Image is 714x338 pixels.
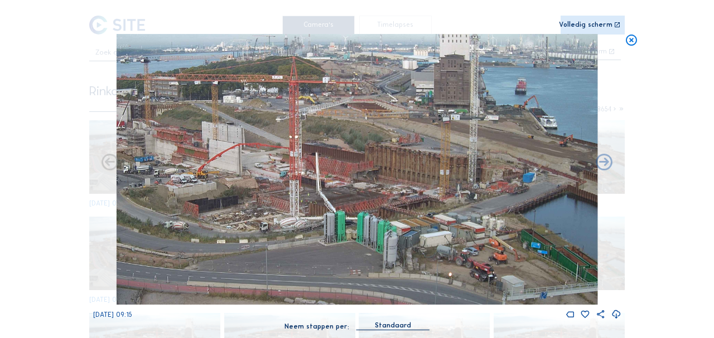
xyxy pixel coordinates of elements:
div: Neem stappen per: [284,324,349,330]
div: Standaard [375,320,411,330]
span: [DATE] 09:15 [93,311,132,319]
div: Volledig scherm [559,22,612,29]
div: Standaard [356,320,430,330]
i: Back [594,153,614,173]
i: Forward [100,153,120,173]
img: Image [117,34,598,305]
